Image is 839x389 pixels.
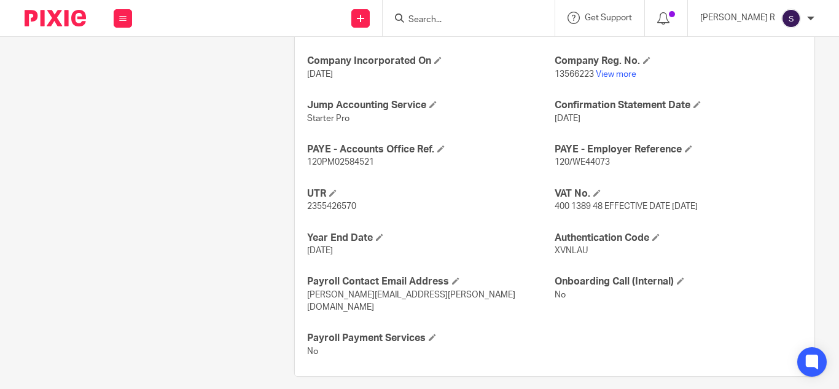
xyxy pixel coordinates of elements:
span: [DATE] [555,114,580,123]
h4: Company Reg. No. [555,55,802,68]
h4: Payroll Payment Services [307,332,554,345]
h4: PAYE - Employer Reference [555,143,802,156]
h4: Authentication Code [555,232,802,245]
h4: Jump Accounting Service [307,99,554,112]
span: [PERSON_NAME][EMAIL_ADDRESS][PERSON_NAME][DOMAIN_NAME] [307,291,515,312]
span: [DATE] [307,246,333,255]
img: svg%3E [781,9,801,28]
span: 120PM02584521 [307,158,374,167]
h4: UTR [307,187,554,200]
h4: Onboarding Call (Internal) [555,275,802,288]
span: Starter Pro [307,114,349,123]
h4: Payroll Contact Email Address [307,275,554,288]
span: 2355426570 [307,202,356,211]
span: [DATE] [307,70,333,79]
span: No [555,291,566,299]
h4: Company Incorporated On [307,55,554,68]
span: XVNLAU [555,246,588,255]
span: No [307,347,318,356]
h4: PAYE - Accounts Office Ref. [307,143,554,156]
h4: Year End Date [307,232,554,245]
span: 120/WE44073 [555,158,610,167]
a: View more [596,70,636,79]
p: [PERSON_NAME] R [700,12,775,24]
h4: VAT No. [555,187,802,200]
img: Pixie [25,10,86,26]
input: Search [407,15,518,26]
span: Get Support [585,14,632,22]
span: 13566223 [555,70,594,79]
span: 400 1389 48 EFFECTIVE DATE [DATE] [555,202,698,211]
h4: Confirmation Statement Date [555,99,802,112]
